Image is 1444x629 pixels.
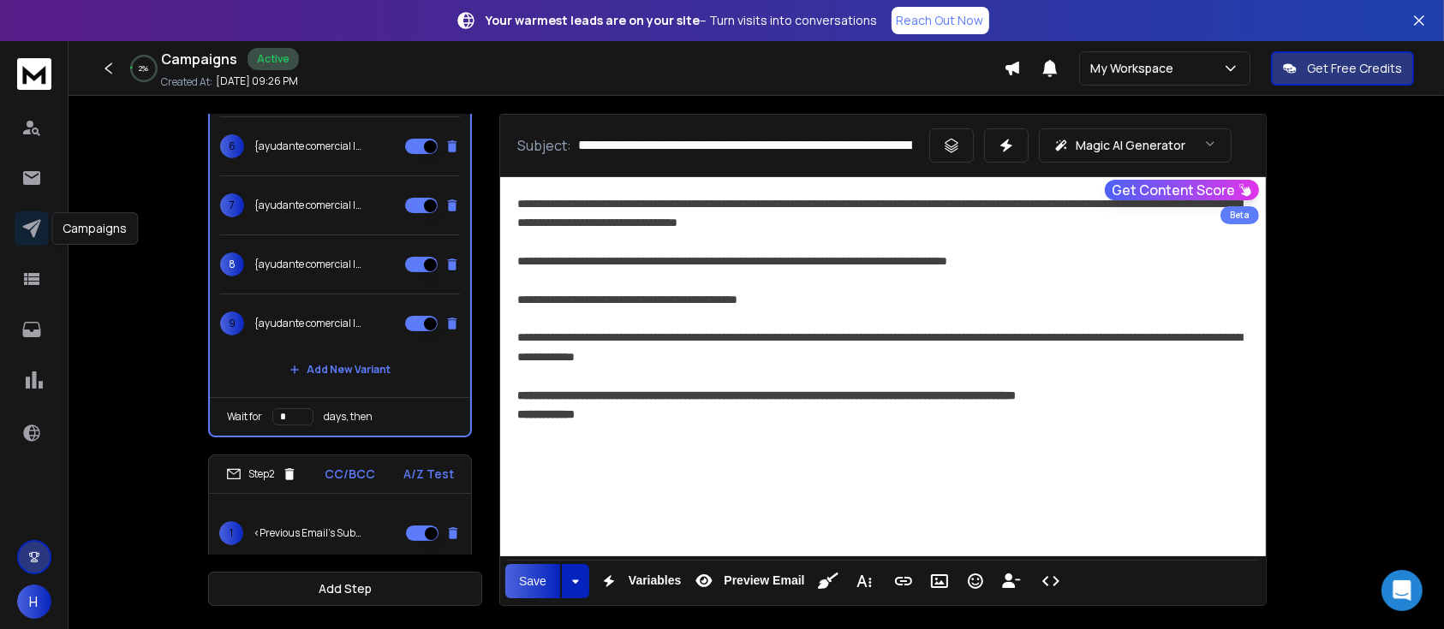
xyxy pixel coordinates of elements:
[1035,564,1067,598] button: Code View
[51,212,138,245] div: Campaigns
[220,312,244,335] span: 9
[1076,137,1185,154] p: Magic AI Generator
[220,252,244,276] span: 8
[248,48,299,70] div: Active
[897,12,984,29] p: Reach Out Now
[887,564,920,598] button: Insert Link (Ctrl+K)
[625,573,685,588] span: Variables
[1271,51,1414,86] button: Get Free Credits
[1307,60,1402,77] p: Get Free Credits
[219,521,243,545] span: 1
[688,564,808,598] button: Preview Email
[1105,180,1259,200] button: Get Content Score
[812,564,844,598] button: Clean HTML
[1220,206,1259,224] div: Beta
[517,135,571,156] p: Subject:
[17,584,51,619] button: H
[254,317,364,330] p: {ayudante comercial |asistencia comercial|ayudante para ventas|ayudante freelance|asistente en ve...
[254,526,363,540] p: <Previous Email's Subject>
[227,410,262,424] p: Wait for
[1381,570,1423,611] div: Open Intercom Messenger
[208,572,482,606] button: Add Step
[254,139,364,153] p: {ayudante comercial |asistencia comercial|ayudante para ventas|ayudante freelance|asistente en ve...
[720,573,808,588] span: Preview Email
[892,7,989,34] a: Reach Out Now
[486,12,701,28] strong: Your warmest leads are on your site
[254,199,364,212] p: {ayudante comercial |asistencia comercial|ayudante para ventas|ayudante freelance|asistente en ve...
[486,12,878,29] p: – Turn visits into conversations
[220,193,244,217] span: 7
[140,63,149,74] p: 2 %
[17,58,51,90] img: logo
[161,75,212,89] p: Created At:
[959,564,992,598] button: Emoticons
[403,466,454,483] p: A/Z Test
[276,353,404,387] button: Add New Variant
[324,410,373,424] p: days, then
[848,564,880,598] button: More Text
[923,564,956,598] button: Insert Image (Ctrl+P)
[220,134,244,158] span: 6
[325,466,376,483] p: CC/BCC
[1090,60,1180,77] p: My Workspace
[505,564,560,598] button: Save
[593,564,685,598] button: Variables
[1039,128,1232,163] button: Magic AI Generator
[226,466,297,482] div: Step 2
[995,564,1028,598] button: Insert Unsubscribe Link
[161,49,237,69] h1: Campaigns
[254,258,364,271] p: {ayudante comercial |asistencia comercial|ayudante para ventas|ayudante freelance|asistente en ve...
[216,74,298,88] p: [DATE] 09:26 PM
